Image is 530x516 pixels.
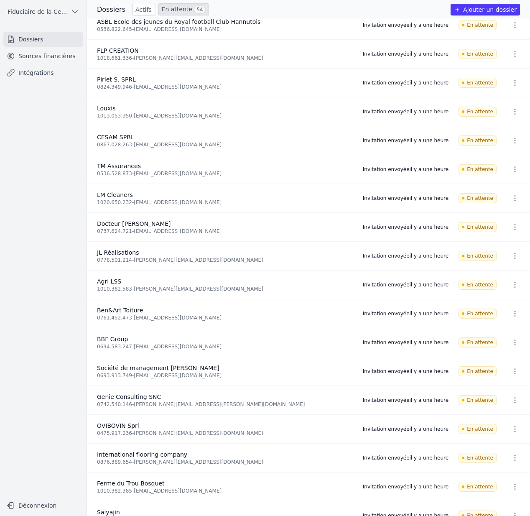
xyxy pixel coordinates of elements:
[459,366,497,376] span: En attente
[459,482,497,492] span: En attente
[97,134,134,140] span: CESAM SPRL
[363,339,448,346] div: Invitation envoyée il y a une heure
[97,55,353,61] div: 1018.661.336 - [PERSON_NAME][EMAIL_ADDRESS][DOMAIN_NAME]
[97,76,136,83] span: Pirlet S. SPRL
[97,112,353,119] div: 1013.053.350 - [EMAIL_ADDRESS][DOMAIN_NAME]
[8,8,67,16] span: Fiduciaire de la Cense & Associés
[459,193,497,203] span: En attente
[97,480,164,487] span: Ferme du Trou Bosquet
[158,3,209,15] a: En attente 54
[363,397,448,404] div: Invitation envoyée il y a une heure
[363,137,448,144] div: Invitation envoyée il y a une heure
[97,220,171,227] span: Docteur [PERSON_NAME]
[3,499,83,512] button: Déconnexion
[97,257,353,263] div: 0778.501.214 - [PERSON_NAME][EMAIL_ADDRESS][DOMAIN_NAME]
[97,365,219,371] span: Société de management [PERSON_NAME]
[459,251,497,261] span: En attente
[363,108,448,115] div: Invitation envoyée il y a une heure
[363,281,448,288] div: Invitation envoyée il y a une heure
[97,105,115,112] span: Louxis
[97,286,353,292] div: 1010.382.583 - [PERSON_NAME][EMAIL_ADDRESS][DOMAIN_NAME]
[132,4,155,15] a: Actifs
[459,453,497,463] span: En attente
[97,314,353,321] div: 0761.452.473 - [EMAIL_ADDRESS][DOMAIN_NAME]
[363,166,448,173] div: Invitation envoyée il y a une heure
[363,310,448,317] div: Invitation envoyée il y a une heure
[97,401,353,408] div: 0742.540.146 - [PERSON_NAME][EMAIL_ADDRESS][PERSON_NAME][DOMAIN_NAME]
[97,249,139,256] span: JL Réalisations
[97,170,353,177] div: 0536.528.873 - [EMAIL_ADDRESS][DOMAIN_NAME]
[194,5,205,14] span: 54
[97,336,128,342] span: BBF Group
[459,135,497,146] span: En attente
[97,422,139,429] span: OVIBOVIN Sprl
[363,224,448,230] div: Invitation envoyée il y a une heure
[97,47,139,54] span: FLP CREATION
[459,395,497,405] span: En attente
[97,307,143,314] span: Ben&Art Toiture
[363,79,448,86] div: Invitation envoyée il y a une heure
[3,49,83,64] a: Sources financières
[97,488,353,494] div: 1010.382.385 - [EMAIL_ADDRESS][DOMAIN_NAME]
[363,483,448,490] div: Invitation envoyée il y a une heure
[97,18,260,25] span: ASBL Ecole des jeunes du Royal football Club Hannutois
[97,84,353,90] div: 0824.349.946 - [EMAIL_ADDRESS][DOMAIN_NAME]
[97,228,353,235] div: 0737.624.721 - [EMAIL_ADDRESS][DOMAIN_NAME]
[3,65,83,80] a: Intégrations
[97,163,141,169] span: TM Assurances
[97,451,187,458] span: International flooring company
[97,5,125,15] h3: Dossiers
[97,509,120,516] span: Saiyajin
[97,192,133,198] span: LM Cleaners
[97,393,161,400] span: Genie Consulting SNC
[97,459,353,465] div: 0876.389.654 - [PERSON_NAME][EMAIL_ADDRESS][DOMAIN_NAME]
[459,164,497,174] span: En attente
[97,430,353,437] div: 0475.917.236 - [PERSON_NAME][EMAIL_ADDRESS][DOMAIN_NAME]
[459,280,497,290] span: En attente
[3,5,83,18] button: Fiduciaire de la Cense & Associés
[459,424,497,434] span: En attente
[97,141,353,148] div: 0867.028.263 - [EMAIL_ADDRESS][DOMAIN_NAME]
[363,368,448,375] div: Invitation envoyée il y a une heure
[97,199,353,206] div: 1020.650.232 - [EMAIL_ADDRESS][DOMAIN_NAME]
[451,4,520,15] button: Ajouter un dossier
[363,455,448,461] div: Invitation envoyée il y a une heure
[459,49,497,59] span: En attente
[459,222,497,232] span: En attente
[363,22,448,28] div: Invitation envoyée il y a une heure
[459,20,497,30] span: En attente
[97,278,121,285] span: Agri LSS
[97,372,353,379] div: 0693.913.749 - [EMAIL_ADDRESS][DOMAIN_NAME]
[459,309,497,319] span: En attente
[3,32,83,47] a: Dossiers
[363,426,448,432] div: Invitation envoyée il y a une heure
[459,337,497,347] span: En attente
[459,78,497,88] span: En attente
[97,343,353,350] div: 0694.583.247 - [EMAIL_ADDRESS][DOMAIN_NAME]
[97,26,353,33] div: 0536.822.645 - [EMAIL_ADDRESS][DOMAIN_NAME]
[363,51,448,57] div: Invitation envoyée il y a une heure
[363,195,448,202] div: Invitation envoyée il y a une heure
[363,253,448,259] div: Invitation envoyée il y a une heure
[459,107,497,117] span: En attente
